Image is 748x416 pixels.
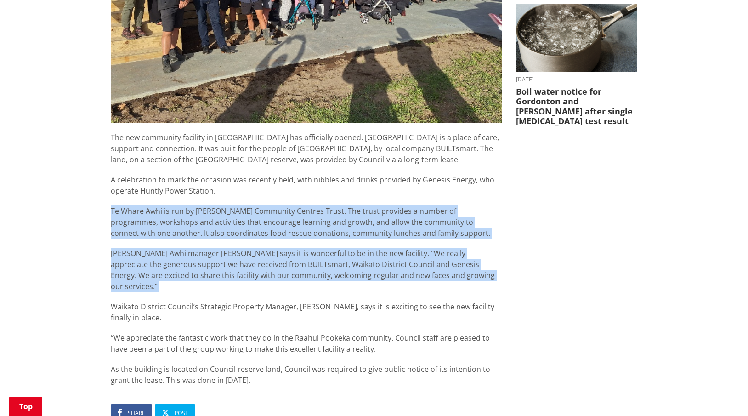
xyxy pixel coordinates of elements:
[516,87,637,126] h3: Boil water notice for Gordonton and [PERSON_NAME] after single [MEDICAL_DATA] test result
[111,333,490,354] span: “We appreciate the fantastic work that they do in the Raahui Pookeka community. Council staff are...
[111,364,502,386] div: As the building is located on Council reserve land, Council was required to give public notice of...
[111,175,494,196] span: A celebration to mark the occasion was recently held, with nibbles and drinks provided by Genesis...
[516,4,637,126] a: boil water notice gordonton puketaha [DATE] Boil water notice for Gordonton and [PERSON_NAME] aft...
[111,248,495,291] span: [PERSON_NAME] Awhi manager [PERSON_NAME] says it is wonderful to be in the new facility. "We real...
[9,397,42,416] a: Top
[111,132,499,165] span: The new community facility in [GEOGRAPHIC_DATA] has officially opened. [GEOGRAPHIC_DATA] is a pla...
[111,301,502,323] p: Waikato District Council’s Strategic Property Manager, [PERSON_NAME], says it is exciting to see ...
[111,206,490,238] span: Te Whare Awhi is run by [PERSON_NAME] Community Centres Trust. The trust provides a number of pro...
[516,4,637,72] img: boil water notice
[706,377,739,410] iframe: Messenger Launcher
[516,77,637,82] time: [DATE]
